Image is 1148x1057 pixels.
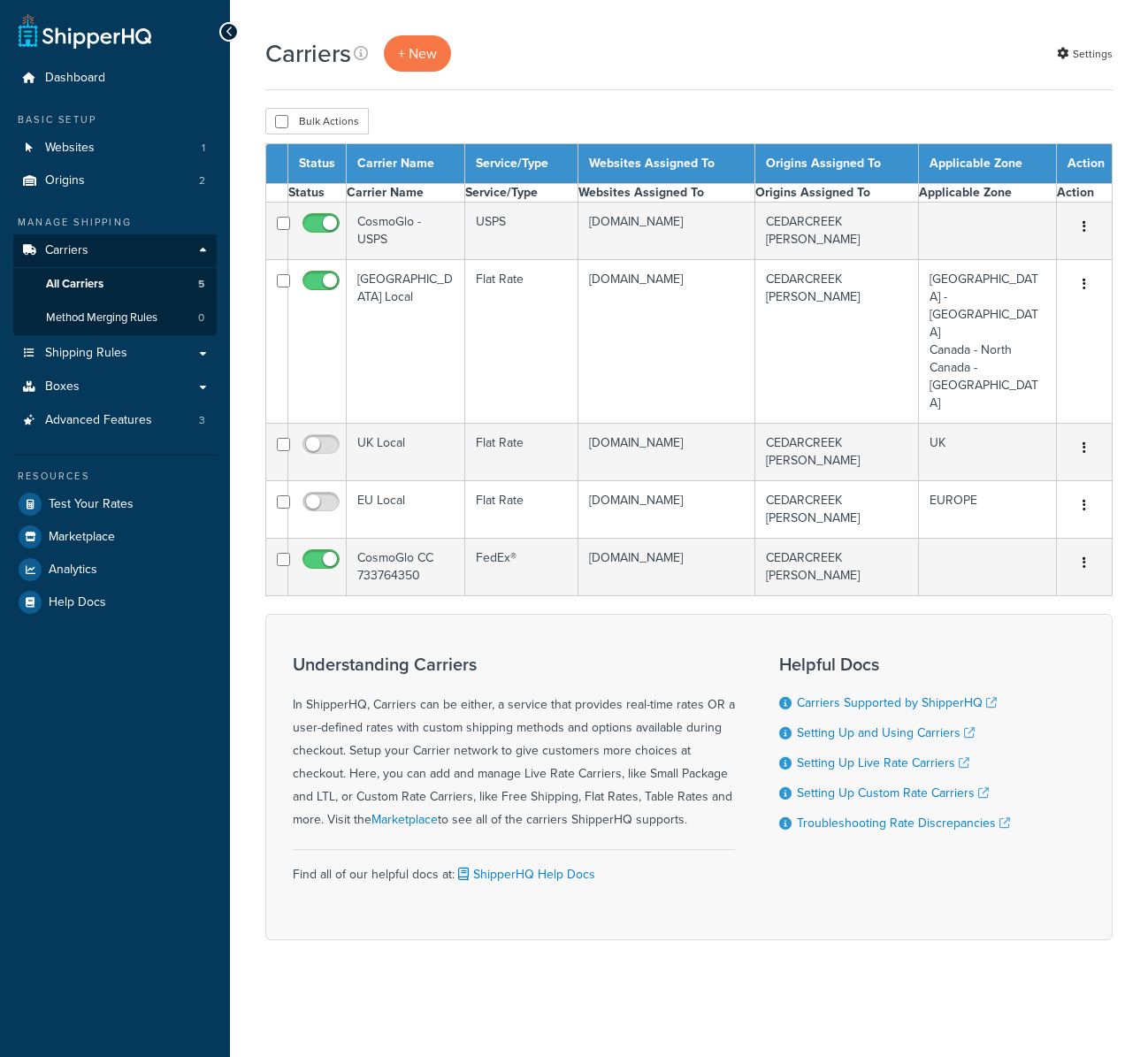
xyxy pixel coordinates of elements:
div: Find all of our helpful docs at: [293,849,735,886]
a: + New [384,35,451,72]
td: UK Local [347,424,465,481]
a: Setting Up Custom Rate Carriers [797,784,989,802]
a: Carriers Supported by ShipperHQ [797,693,997,712]
a: All Carriers 5 [13,268,217,301]
button: Bulk Actions [265,108,369,134]
td: [GEOGRAPHIC_DATA] - [GEOGRAPHIC_DATA] Canada - North Canada - [GEOGRAPHIC_DATA] [919,260,1057,424]
th: Origins Assigned To [754,144,918,184]
span: Help Docs [49,595,106,610]
a: Dashboard [13,62,217,95]
h3: Understanding Carriers [293,655,735,674]
li: Websites [13,132,217,165]
td: [DOMAIN_NAME] [578,481,755,539]
th: Action [1057,144,1113,184]
td: [DOMAIN_NAME] [578,203,755,260]
td: EU Local [347,481,465,539]
td: CEDARCREEK [PERSON_NAME] [754,203,918,260]
h1: Carriers [265,36,351,71]
td: CEDARCREEK [PERSON_NAME] [754,424,918,481]
td: CosmoGlo - USPS [347,203,465,260]
span: Analytics [49,563,97,578]
th: Carrier Name [347,144,465,184]
a: ShipperHQ Help Docs [455,865,595,884]
a: Test Your Rates [13,488,217,520]
a: Setting Up and Using Carriers [797,724,975,742]
span: All Carriers [46,277,103,292]
div: Manage Shipping [13,215,217,230]
div: Basic Setup [13,112,217,127]
a: Shipping Rules [13,337,217,370]
th: Carrier Name [347,184,465,203]
span: Boxes [45,379,80,394]
div: Resources [13,469,217,484]
td: Flat Rate [465,260,578,424]
li: All Carriers [13,268,217,301]
span: Origins [45,173,85,188]
a: Boxes [13,371,217,403]
span: 2 [199,173,205,188]
td: CEDARCREEK [PERSON_NAME] [754,260,918,424]
td: CEDARCREEK [PERSON_NAME] [754,539,918,596]
th: Applicable Zone [919,144,1057,184]
li: Advanced Features [13,404,217,437]
span: 5 [198,277,204,292]
td: Flat Rate [465,424,578,481]
div: In ShipperHQ, Carriers can be either, a service that provides real-time rates OR a user-defined r... [293,655,735,831]
th: Status [288,184,347,203]
li: Origins [13,165,217,197]
h3: Helpful Docs [779,655,1010,674]
a: Marketplace [13,521,217,553]
span: 1 [202,141,205,156]
td: EUROPE [919,481,1057,539]
span: 3 [199,413,205,428]
span: Marketplace [49,530,115,545]
a: Method Merging Rules 0 [13,302,217,334]
th: Service/Type [465,184,578,203]
span: 0 [198,310,204,326]
td: FedEx® [465,539,578,596]
td: [GEOGRAPHIC_DATA] Local [347,260,465,424]
td: [DOMAIN_NAME] [578,539,755,596]
li: Carriers [13,234,217,335]
th: Websites Assigned To [578,184,755,203]
span: Carriers [45,243,88,258]
td: UK [919,424,1057,481]
a: Carriers [13,234,217,267]
a: Origins 2 [13,165,217,197]
th: Applicable Zone [919,184,1057,203]
td: CosmoGlo CC 733764350 [347,539,465,596]
td: Flat Rate [465,481,578,539]
span: Test Your Rates [49,497,134,512]
span: Websites [45,141,95,156]
a: Advanced Features 3 [13,404,217,437]
a: ShipperHQ Home [19,13,151,49]
th: Action [1057,184,1113,203]
th: Origins Assigned To [754,184,918,203]
a: Websites 1 [13,132,217,165]
a: Settings [1057,42,1113,66]
span: Shipping Rules [45,346,127,361]
a: Troubleshooting Rate Discrepancies [797,814,1010,832]
th: Websites Assigned To [578,144,755,184]
th: Service/Type [465,144,578,184]
li: Method Merging Rules [13,302,217,334]
a: Analytics [13,554,217,586]
a: Marketplace [371,810,438,829]
a: Setting Up Live Rate Carriers [797,754,969,772]
td: USPS [465,203,578,260]
span: Method Merging Rules [46,310,157,326]
th: Status [288,144,347,184]
td: CEDARCREEK [PERSON_NAME] [754,481,918,539]
span: Advanced Features [45,413,152,428]
td: [DOMAIN_NAME] [578,260,755,424]
span: Dashboard [45,71,105,86]
a: Help Docs [13,586,217,618]
td: [DOMAIN_NAME] [578,424,755,481]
